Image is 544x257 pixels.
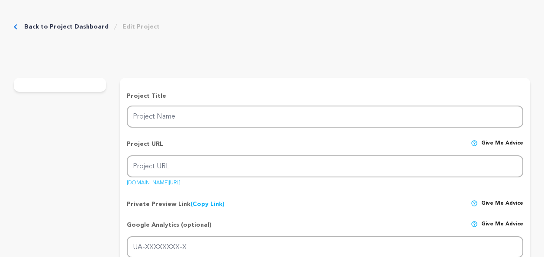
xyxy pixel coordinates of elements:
span: Give me advice [481,221,523,236]
img: help-circle.svg [471,221,478,228]
div: Breadcrumb [14,22,160,31]
a: Edit Project [122,22,160,31]
img: help-circle.svg [471,200,478,207]
a: (Copy Link) [190,201,225,207]
img: help-circle.svg [471,140,478,147]
input: Project URL [127,155,523,177]
span: Give me advice [481,200,523,209]
a: [DOMAIN_NAME][URL] [127,177,180,186]
p: Private Preview Link [127,200,225,209]
a: Back to Project Dashboard [24,22,109,31]
span: Give me advice [481,140,523,155]
p: Project Title [127,92,523,100]
p: Google Analytics (optional) [127,221,212,236]
p: Project URL [127,140,163,155]
input: Project Name [127,106,523,128]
